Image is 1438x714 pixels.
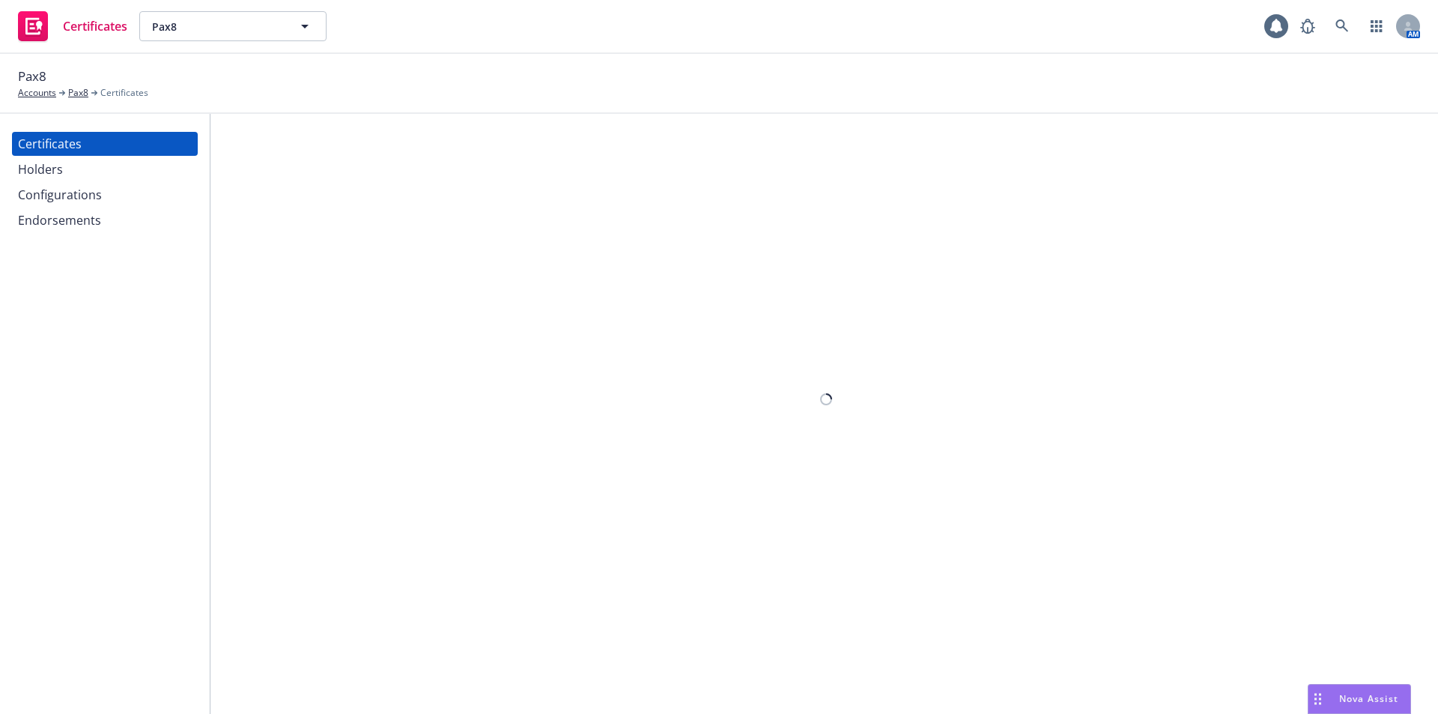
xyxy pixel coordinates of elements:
[1308,684,1411,714] button: Nova Assist
[1308,685,1327,713] div: Drag to move
[1339,692,1398,705] span: Nova Assist
[12,132,198,156] a: Certificates
[12,208,198,232] a: Endorsements
[18,67,46,86] span: Pax8
[152,19,282,34] span: Pax8
[1327,11,1357,41] a: Search
[139,11,327,41] button: Pax8
[18,183,102,207] div: Configurations
[18,157,63,181] div: Holders
[1362,11,1392,41] a: Switch app
[12,157,198,181] a: Holders
[63,20,127,32] span: Certificates
[12,183,198,207] a: Configurations
[18,86,56,100] a: Accounts
[12,5,133,47] a: Certificates
[18,132,82,156] div: Certificates
[68,86,88,100] a: Pax8
[1293,11,1323,41] a: Report a Bug
[100,86,148,100] span: Certificates
[18,208,101,232] div: Endorsements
